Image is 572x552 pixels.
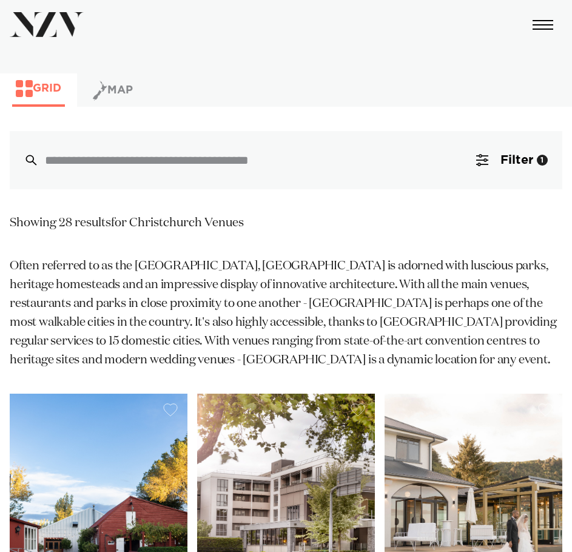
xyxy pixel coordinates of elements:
[10,12,84,37] img: nzv-logo.png
[89,79,136,107] button: Map
[111,217,244,229] span: for Christchurch Venues
[10,257,562,369] p: Often referred to as the [GEOGRAPHIC_DATA], [GEOGRAPHIC_DATA] is adorned with luscious parks, her...
[537,155,548,166] div: 1
[500,154,533,166] span: Filter
[12,79,65,107] button: Grid
[10,214,244,232] div: Showing 28 results
[462,131,562,189] button: Filter1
